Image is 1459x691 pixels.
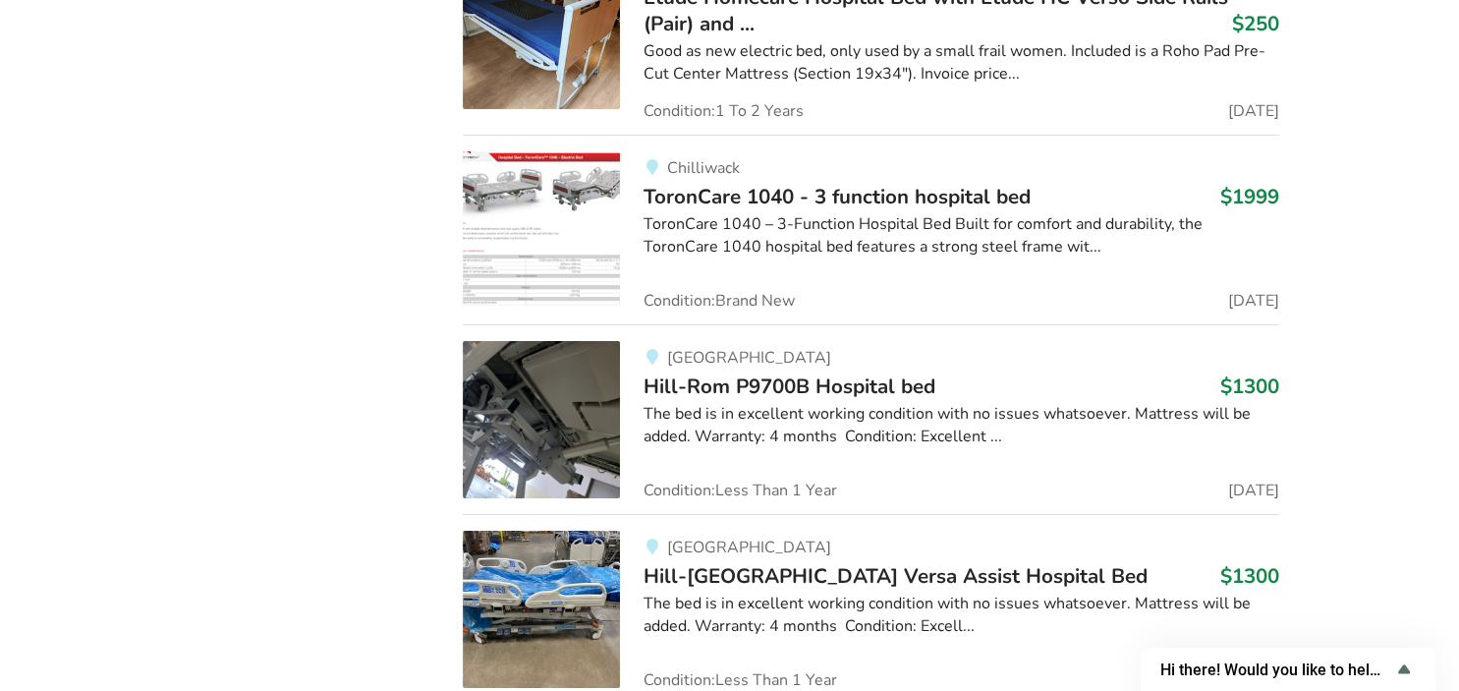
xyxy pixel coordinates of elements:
span: [DATE] [1228,103,1279,119]
button: Show survey - Hi there! Would you like to help us improve AssistList? [1160,658,1416,681]
span: Condition: Less Than 1 Year [644,672,837,688]
a: bedroom equipment-toroncare 1040 - 3 function hospital bedChilliwackToronCare 1040 - 3 function h... [463,135,1279,324]
span: Hi there! Would you like to help us improve AssistList? [1160,661,1392,679]
img: bedroom equipment-hill-rom versa assist hospital bed [463,531,620,688]
img: bedroom equipment-hill-rom p9700b hospital bed [463,341,620,498]
span: Chilliwack [666,157,739,179]
span: ToronCare 1040 - 3 function hospital bed [644,183,1031,210]
a: bedroom equipment-hill-rom p9700b hospital bed[GEOGRAPHIC_DATA]Hill-Rom P9700B Hospital bed$1300T... [463,324,1279,514]
span: [DATE] [1228,483,1279,498]
span: [GEOGRAPHIC_DATA] [666,537,830,558]
span: Condition: Brand New [644,293,795,309]
div: ToronCare 1040 – 3-Function Hospital Bed Built for comfort and durability, the ToronCare 1040 hos... [644,213,1279,259]
h3: $1300 [1220,563,1279,589]
span: Hill-Rom P9700B Hospital bed [644,373,935,400]
h3: $250 [1232,11,1279,36]
div: The bed is in excellent working condition with no issues whatsoever. Mattress will be added. Warr... [644,403,1279,448]
div: Good as new electric bed, only used by a small frail women. Included is a Roho Pad Pre-Cut Center... [644,40,1279,86]
h3: $1300 [1220,374,1279,399]
span: [GEOGRAPHIC_DATA] [666,347,830,369]
span: Condition: 1 To 2 Years [644,103,804,119]
span: Hill-[GEOGRAPHIC_DATA] Versa Assist Hospital Bed [644,562,1148,590]
h3: $1999 [1220,184,1279,209]
div: The bed is in excellent working condition with no issues whatsoever. Mattress will be added. Warr... [644,593,1279,638]
span: [DATE] [1228,293,1279,309]
span: Condition: Less Than 1 Year [644,483,837,498]
img: bedroom equipment-toroncare 1040 - 3 function hospital bed [463,151,620,309]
